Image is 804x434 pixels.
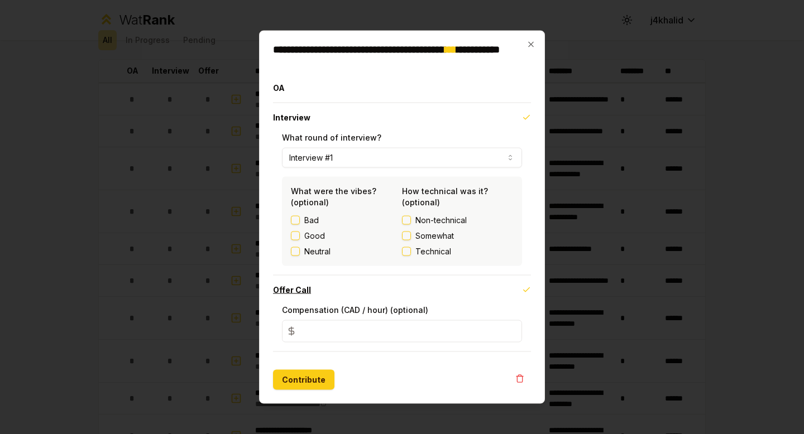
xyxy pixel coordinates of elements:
label: How technical was it? (optional) [402,186,488,207]
button: Offer Call [273,276,531,305]
span: Non-technical [415,215,467,226]
span: Somewhat [415,230,454,242]
label: What round of interview? [282,133,381,142]
label: Bad [304,215,319,226]
label: What were the vibes? (optional) [291,186,376,207]
button: Technical [402,247,411,256]
div: Interview [273,132,531,275]
button: Somewhat [402,232,411,240]
label: Neutral [304,246,331,257]
button: OA [273,74,531,103]
span: Technical [415,246,451,257]
label: Compensation (CAD / hour) (optional) [282,305,428,315]
div: Offer Call [273,305,531,351]
button: Interview [273,103,531,132]
button: Contribute [273,370,334,390]
button: Non-technical [402,216,411,225]
label: Good [304,230,325,242]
